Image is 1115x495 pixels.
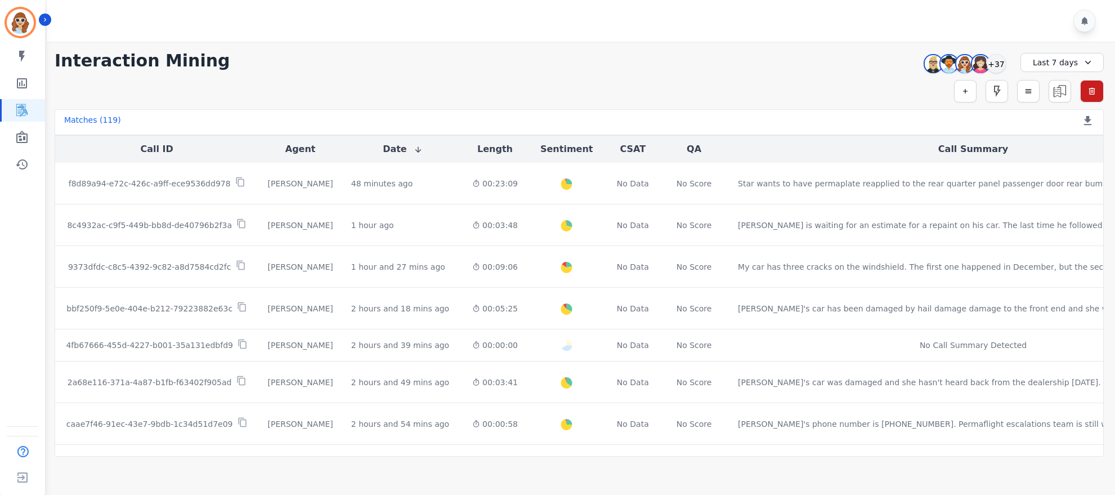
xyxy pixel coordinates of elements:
button: Agent [285,142,316,156]
button: Length [477,142,513,156]
p: caae7f46-91ec-43e7-9bdb-1c34d51d7e09 [66,418,233,430]
div: 00:03:41 [472,377,518,388]
div: [PERSON_NAME] [267,220,333,231]
div: No Data [615,220,650,231]
div: 1 hour and 27 mins ago [351,261,445,273]
div: 48 minutes ago [351,178,413,189]
div: 00:09:06 [472,261,518,273]
div: [PERSON_NAME] [267,377,333,388]
button: CSAT [620,142,646,156]
div: [PERSON_NAME] [267,340,333,351]
div: 2 hours and 49 mins ago [351,377,449,388]
img: Bordered avatar [7,9,34,36]
div: 1 hour ago [351,220,394,231]
div: 00:05:25 [472,303,518,314]
div: +37 [987,54,1006,73]
div: 00:00:58 [472,418,518,430]
div: No Data [615,303,650,314]
div: 00:00:00 [472,340,518,351]
div: No Score [677,418,712,430]
div: Last 7 days [1020,53,1104,72]
p: 2a68e116-371a-4a87-b1fb-f63402f905ad [68,377,232,388]
div: No Score [677,261,712,273]
div: [PERSON_NAME] [267,178,333,189]
div: 2 hours and 18 mins ago [351,303,449,314]
p: bbf250f9-5e0e-404e-b212-79223882e63c [66,303,232,314]
p: 8c4932ac-c9f5-449b-bb8d-de40796b2f3a [67,220,232,231]
div: No Data [615,261,650,273]
div: Matches ( 119 ) [64,114,121,130]
div: [PERSON_NAME] [267,303,333,314]
div: No Score [677,340,712,351]
button: Call Summary [938,142,1008,156]
p: 4fb67666-455d-4227-b001-35a131edbfd9 [66,340,233,351]
button: QA [687,142,701,156]
div: No Score [677,303,712,314]
div: No Data [615,418,650,430]
div: [PERSON_NAME] [267,418,333,430]
div: No Data [615,377,650,388]
div: No Score [677,178,712,189]
button: Call ID [141,142,173,156]
div: [PERSON_NAME] [267,261,333,273]
h1: Interaction Mining [55,51,230,71]
button: Date [383,142,423,156]
p: f8d89a94-e72c-426c-a9ff-ece9536dd978 [69,178,231,189]
button: Sentiment [540,142,593,156]
div: No Data [615,340,650,351]
div: 00:03:48 [472,220,518,231]
div: 2 hours and 54 mins ago [351,418,449,430]
div: 2 hours and 39 mins ago [351,340,449,351]
div: No Data [615,178,650,189]
div: 00:23:09 [472,178,518,189]
p: 9373dfdc-c8c5-4392-9c82-a8d7584cd2fc [68,261,231,273]
div: No Score [677,377,712,388]
div: No Score [677,220,712,231]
